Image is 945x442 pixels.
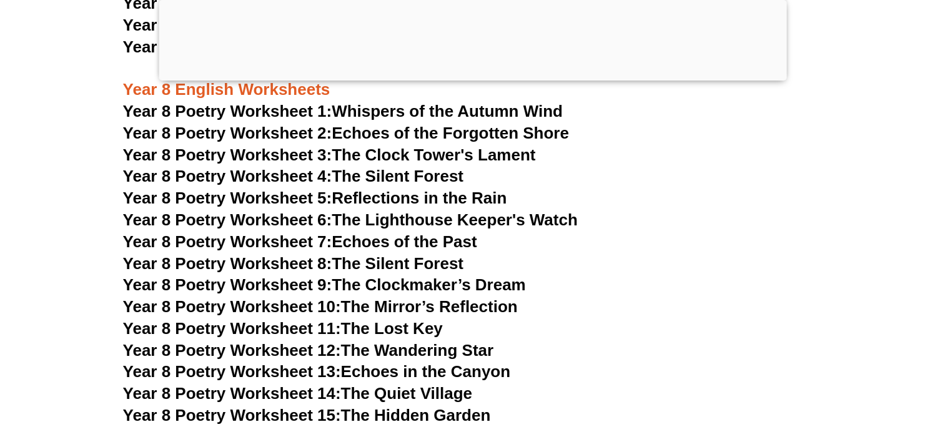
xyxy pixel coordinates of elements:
[123,275,332,294] span: Year 8 Poetry Worksheet 9:
[123,16,341,34] span: Year 7 Poetry Worksheet 14:
[123,341,341,360] span: Year 8 Poetry Worksheet 12:
[737,302,945,442] iframe: Chat Widget
[123,189,507,207] a: Year 8 Poetry Worksheet 5:Reflections in the Rain
[123,58,823,101] h3: Year 8 English Worksheets
[123,297,518,316] a: Year 8 Poetry Worksheet 10:The Mirror’s Reflection
[123,254,463,273] a: Year 8 Poetry Worksheet 8:The Silent Forest
[123,37,341,56] span: Year 7 Poetry Worksheet 15:
[123,102,563,120] a: Year 8 Poetry Worksheet 1:Whispers of the Autumn Wind
[123,145,536,164] a: Year 8 Poetry Worksheet 3:The Clock Tower's Lament
[123,124,332,142] span: Year 8 Poetry Worksheet 2:
[123,362,511,381] a: Year 8 Poetry Worksheet 13:Echoes in the Canyon
[123,254,332,273] span: Year 8 Poetry Worksheet 8:
[123,319,341,338] span: Year 8 Poetry Worksheet 11:
[123,210,578,229] a: Year 8 Poetry Worksheet 6:The Lighthouse Keeper's Watch
[123,189,332,207] span: Year 8 Poetry Worksheet 5:
[123,210,332,229] span: Year 8 Poetry Worksheet 6:
[123,167,332,185] span: Year 8 Poetry Worksheet 4:
[123,384,341,403] span: Year 8 Poetry Worksheet 14:
[123,297,341,316] span: Year 8 Poetry Worksheet 10:
[123,124,569,142] a: Year 8 Poetry Worksheet 2:Echoes of the Forgotten Shore
[123,37,475,56] a: Year 7 Poetry Worksheet 15:The Evening Tide
[123,362,341,381] span: Year 8 Poetry Worksheet 13:
[123,319,443,338] a: Year 8 Poetry Worksheet 11:The Lost Key
[123,16,479,34] a: Year 7 Poetry Worksheet 14:The Winter Forest
[123,167,463,185] a: Year 8 Poetry Worksheet 4:The Silent Forest
[123,406,491,425] a: Year 8 Poetry Worksheet 15:The Hidden Garden
[123,232,332,251] span: Year 8 Poetry Worksheet 7:
[123,145,332,164] span: Year 8 Poetry Worksheet 3:
[123,232,477,251] a: Year 8 Poetry Worksheet 7:Echoes of the Past
[123,406,341,425] span: Year 8 Poetry Worksheet 15:
[123,384,472,403] a: Year 8 Poetry Worksheet 14:The Quiet Village
[123,275,526,294] a: Year 8 Poetry Worksheet 9:The Clockmaker’s Dream
[123,102,332,120] span: Year 8 Poetry Worksheet 1:
[123,341,494,360] a: Year 8 Poetry Worksheet 12:The Wandering Star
